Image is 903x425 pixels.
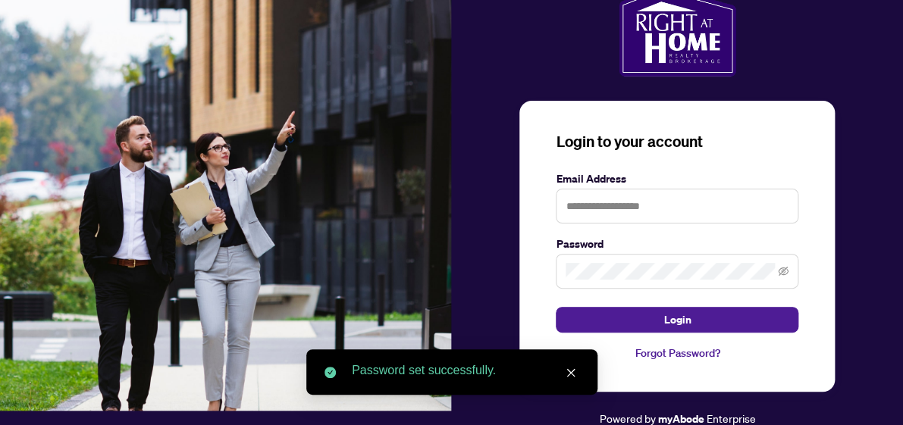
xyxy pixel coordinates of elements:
span: eye-invisible [778,266,789,277]
span: Enterprise [706,411,755,425]
label: Email Address [556,170,798,187]
button: Login [556,307,798,333]
span: Powered by [599,411,655,425]
label: Password [556,236,798,252]
span: Login [663,308,691,332]
h3: Login to your account [556,131,798,152]
span: check-circle [325,367,336,378]
div: Password set successfully. [352,361,579,380]
a: Forgot Password? [556,345,798,361]
span: close [566,367,576,378]
a: Close [563,364,579,381]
